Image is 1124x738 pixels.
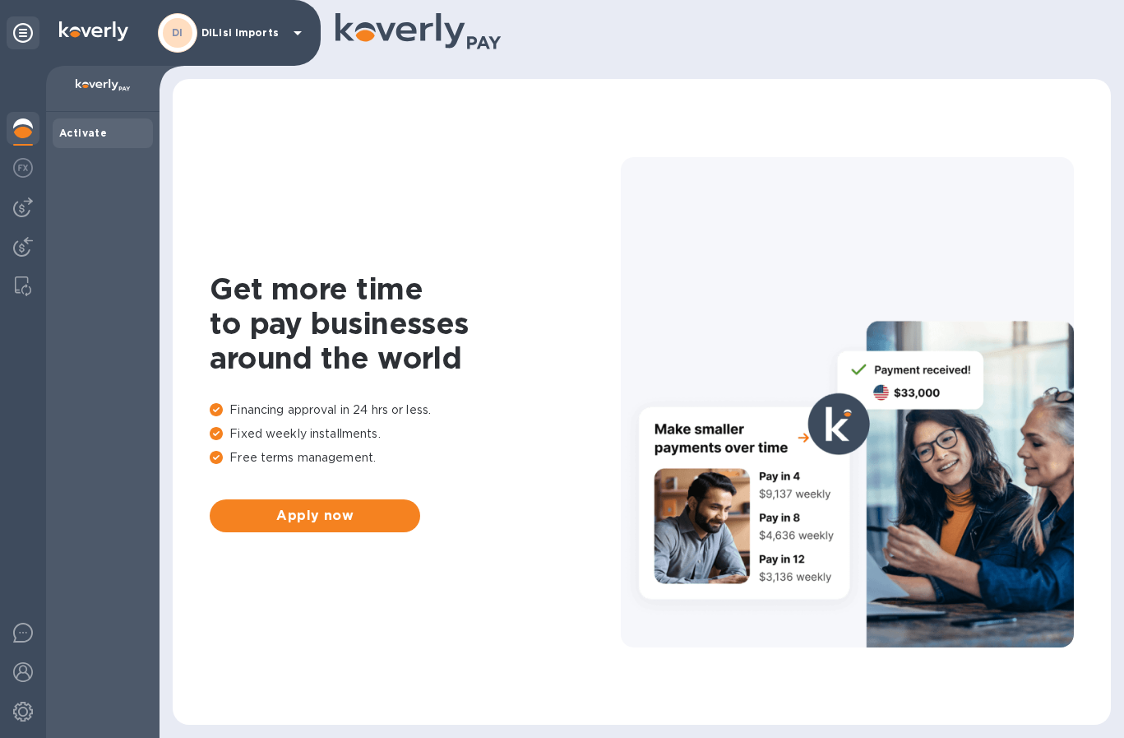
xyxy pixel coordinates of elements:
img: Logo [59,21,128,41]
b: DI [172,26,183,39]
p: DiLisi Imports [201,27,284,39]
p: Fixed weekly installments. [210,425,621,443]
p: Financing approval in 24 hrs or less. [210,401,621,419]
b: Activate [59,127,107,139]
div: Unpin categories [7,16,39,49]
p: Free terms management. [210,449,621,466]
span: Apply now [223,506,407,526]
img: Foreign exchange [13,158,33,178]
h1: Get more time to pay businesses around the world [210,272,621,375]
button: Apply now [210,499,420,532]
